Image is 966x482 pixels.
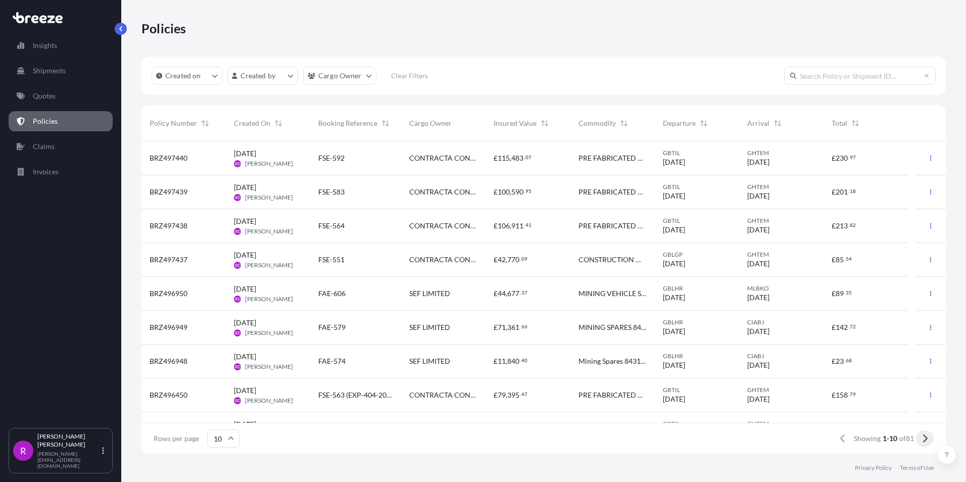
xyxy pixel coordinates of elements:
[747,420,815,428] span: GHTEM
[850,223,856,227] span: 82
[150,356,187,366] span: BRZ496948
[234,352,256,362] span: [DATE]
[150,153,187,163] span: BRZ497440
[507,358,519,365] span: 840
[498,358,506,365] span: 11
[836,188,848,196] span: 201
[235,396,240,406] span: RD
[832,155,836,162] span: £
[235,159,240,169] span: RD
[747,183,815,191] span: GHTEM
[498,290,506,297] span: 44
[9,61,113,81] a: Shipments
[409,118,452,128] span: Cargo Owner
[520,257,521,261] span: .
[511,155,523,162] span: 483
[747,149,815,157] span: GHTEM
[498,188,510,196] span: 100
[234,318,256,328] span: [DATE]
[784,67,936,85] input: Search Policy or Shipment ID...
[836,358,844,365] span: 23
[663,191,685,201] span: [DATE]
[899,433,914,444] span: of 81
[33,40,57,51] p: Insights
[150,288,187,299] span: BRZ496950
[850,393,856,396] span: 79
[663,225,685,235] span: [DATE]
[150,118,197,128] span: Policy Number
[663,386,731,394] span: GBTIL
[318,322,346,332] span: FAE-579
[771,117,784,129] button: Sort
[747,360,769,370] span: [DATE]
[227,67,298,85] button: createdBy Filter options
[844,257,845,261] span: .
[506,256,507,263] span: ,
[409,153,477,163] span: CONTRACTA CONSTRUCTION UK LTD
[521,359,527,362] span: 40
[747,386,815,394] span: GHTEM
[33,167,59,177] p: Invoices
[747,157,769,167] span: [DATE]
[900,464,934,472] a: Terms of Use
[663,318,731,326] span: GBLHR
[318,153,345,163] span: FSE-592
[524,189,525,193] span: .
[525,156,532,159] span: 07
[618,117,630,129] button: Sort
[20,446,26,456] span: R
[747,118,769,128] span: Arrival
[303,67,376,85] button: cargoOwner Filter options
[391,71,428,81] p: Clear Filters
[141,20,186,36] p: Policies
[494,155,498,162] span: £
[9,86,113,106] a: Quotes
[850,189,856,193] span: 18
[494,290,498,297] span: £
[521,291,527,295] span: 37
[832,392,836,399] span: £
[747,217,815,225] span: GHTEM
[234,182,256,192] span: [DATE]
[318,187,345,197] span: FSE-583
[848,189,849,193] span: .
[747,318,815,326] span: CIABJ
[234,149,256,159] span: [DATE]
[9,111,113,131] a: Policies
[498,155,510,162] span: 115
[37,432,100,449] p: [PERSON_NAME] [PERSON_NAME]
[832,256,836,263] span: £
[520,359,521,362] span: .
[836,290,844,297] span: 89
[578,187,647,197] span: PRE FABRICATED DISASSEMBLED FACADE STEEL STRUCTURE
[234,419,256,429] span: [DATE]
[33,116,58,126] p: Policies
[578,322,647,332] span: MINING SPARES 84314980
[235,192,240,203] span: RD
[152,67,222,85] button: createdOn Filter options
[245,363,293,371] span: [PERSON_NAME]
[855,464,892,472] a: Privacy Policy
[832,290,836,297] span: £
[318,255,345,265] span: FSE-551
[663,183,731,191] span: GBTIL
[150,187,187,197] span: BRZ497439
[409,187,477,197] span: CONTRACTA CONSTRUCTION UK LTD
[245,227,293,235] span: [PERSON_NAME]
[245,194,293,202] span: [PERSON_NAME]
[494,188,498,196] span: £
[747,225,769,235] span: [DATE]
[511,188,523,196] span: 590
[409,221,477,231] span: CONTRACTA CONSTRUCTION UK LTD
[165,71,201,81] p: Created on
[150,322,187,332] span: BRZ496949
[506,324,507,331] span: ,
[698,117,710,129] button: Sort
[245,160,293,168] span: [PERSON_NAME]
[846,291,852,295] span: 35
[498,256,506,263] span: 42
[747,293,769,303] span: [DATE]
[883,433,897,444] span: 1-10
[578,356,647,366] span: Mining Spares 8431 4980 90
